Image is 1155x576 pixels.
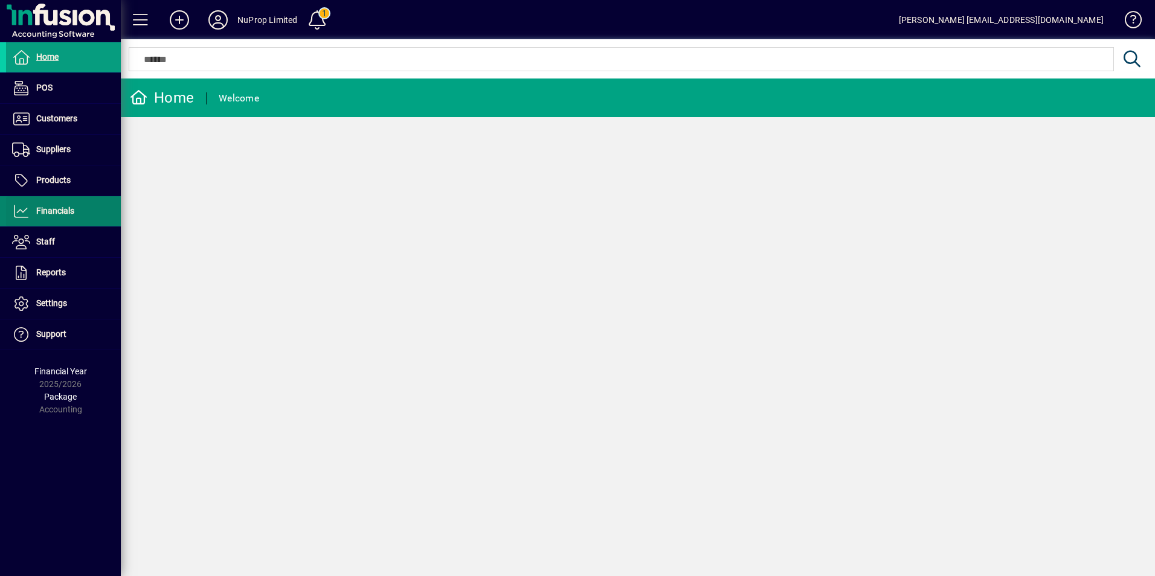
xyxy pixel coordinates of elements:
span: POS [36,83,53,92]
a: Reports [6,258,121,288]
a: Suppliers [6,135,121,165]
span: Financials [36,206,74,216]
a: Staff [6,227,121,257]
div: Home [130,88,194,107]
span: Suppliers [36,144,71,154]
button: Add [160,9,199,31]
span: Package [44,392,77,402]
span: Customers [36,114,77,123]
span: Reports [36,267,66,277]
span: Support [36,329,66,339]
span: Products [36,175,71,185]
a: Settings [6,289,121,319]
a: Customers [6,104,121,134]
span: Home [36,52,59,62]
span: Financial Year [34,366,87,376]
a: Financials [6,196,121,226]
a: Support [6,319,121,350]
a: Products [6,165,121,196]
a: POS [6,73,121,103]
button: Profile [199,9,237,31]
a: Knowledge Base [1116,2,1140,42]
div: NuProp Limited [237,10,297,30]
span: Settings [36,298,67,308]
div: Welcome [219,89,259,108]
span: Staff [36,237,55,246]
div: [PERSON_NAME] [EMAIL_ADDRESS][DOMAIN_NAME] [899,10,1104,30]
